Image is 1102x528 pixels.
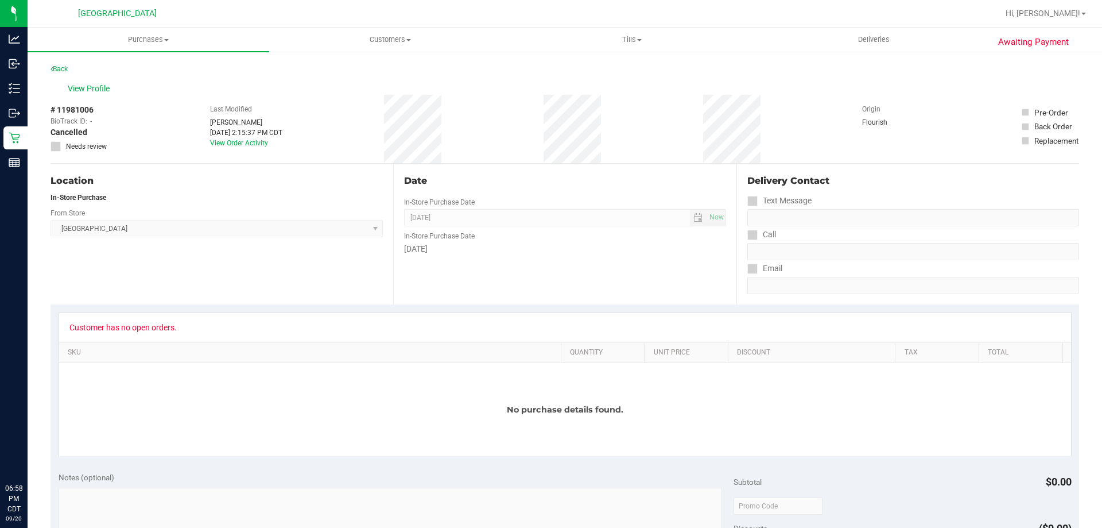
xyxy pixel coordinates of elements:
[988,348,1058,357] a: Total
[1034,121,1072,132] div: Back Order
[51,104,94,116] span: # 11981006
[404,231,475,241] label: In-Store Purchase Date
[34,434,48,448] iframe: Resource center unread badge
[51,208,85,218] label: From Store
[51,116,87,126] span: BioTrack ID:
[9,157,20,168] inline-svg: Reports
[69,323,177,332] div: Customer has no open orders.
[9,58,20,70] inline-svg: Inbound
[51,65,68,73] a: Back
[5,514,22,523] p: 09/20
[404,197,475,207] label: In-Store Purchase Date
[998,36,1069,49] span: Awaiting Payment
[747,192,812,209] label: Text Message
[90,116,92,126] span: -
[747,243,1079,260] input: Format: (999) 999-9999
[570,348,640,357] a: Quantity
[747,209,1079,226] input: Format: (999) 999-9999
[51,174,383,188] div: Location
[269,28,511,52] a: Customers
[747,226,776,243] label: Call
[9,83,20,94] inline-svg: Inventory
[270,34,510,45] span: Customers
[59,363,1071,456] div: No purchase details found.
[1034,107,1068,118] div: Pre-Order
[5,483,22,514] p: 06:58 PM CDT
[862,104,880,114] label: Origin
[511,28,752,52] a: Tills
[210,104,252,114] label: Last Modified
[28,28,269,52] a: Purchases
[68,83,114,95] span: View Profile
[747,174,1079,188] div: Delivery Contact
[404,243,725,255] div: [DATE]
[1034,135,1078,147] div: Replacement
[905,348,975,357] a: Tax
[59,473,114,482] span: Notes (optional)
[51,194,106,202] strong: In-Store Purchase
[737,348,891,357] a: Discount
[78,9,157,18] span: [GEOGRAPHIC_DATA]
[862,117,919,128] div: Flourish
[210,128,282,138] div: [DATE] 2:15:37 PM CDT
[210,117,282,128] div: [PERSON_NAME]
[68,348,556,357] a: SKU
[51,126,87,138] span: Cancelled
[66,141,107,152] span: Needs review
[9,33,20,45] inline-svg: Analytics
[734,498,822,515] input: Promo Code
[9,132,20,144] inline-svg: Retail
[9,107,20,119] inline-svg: Outbound
[11,436,46,471] iframe: Resource center
[1006,9,1080,18] span: Hi, [PERSON_NAME]!
[734,477,762,487] span: Subtotal
[843,34,905,45] span: Deliveries
[654,348,724,357] a: Unit Price
[28,34,269,45] span: Purchases
[210,139,268,147] a: View Order Activity
[747,260,782,277] label: Email
[404,174,725,188] div: Date
[753,28,995,52] a: Deliveries
[511,34,752,45] span: Tills
[1046,476,1072,488] span: $0.00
